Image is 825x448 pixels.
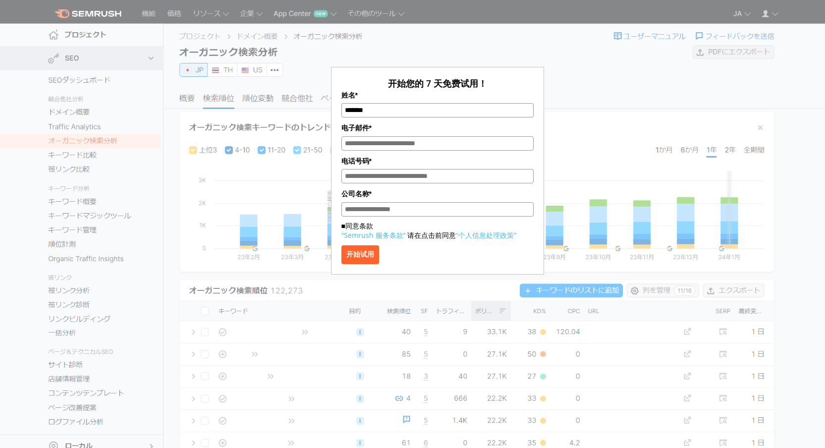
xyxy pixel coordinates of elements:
[341,221,373,230] font: ■同意条款
[341,157,372,165] font: 电话号码*
[341,245,379,264] button: 开始试用
[346,250,374,258] font: 开始试用
[341,190,372,198] font: 公司名称*
[407,230,456,240] font: 请在点击前同意
[341,230,406,240] a: “Semrush 服务条款”
[388,77,487,89] font: 开始您的 7 天免费试用！
[456,230,516,240] a: “个人信息处理政策”
[341,124,372,132] font: 电子邮件*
